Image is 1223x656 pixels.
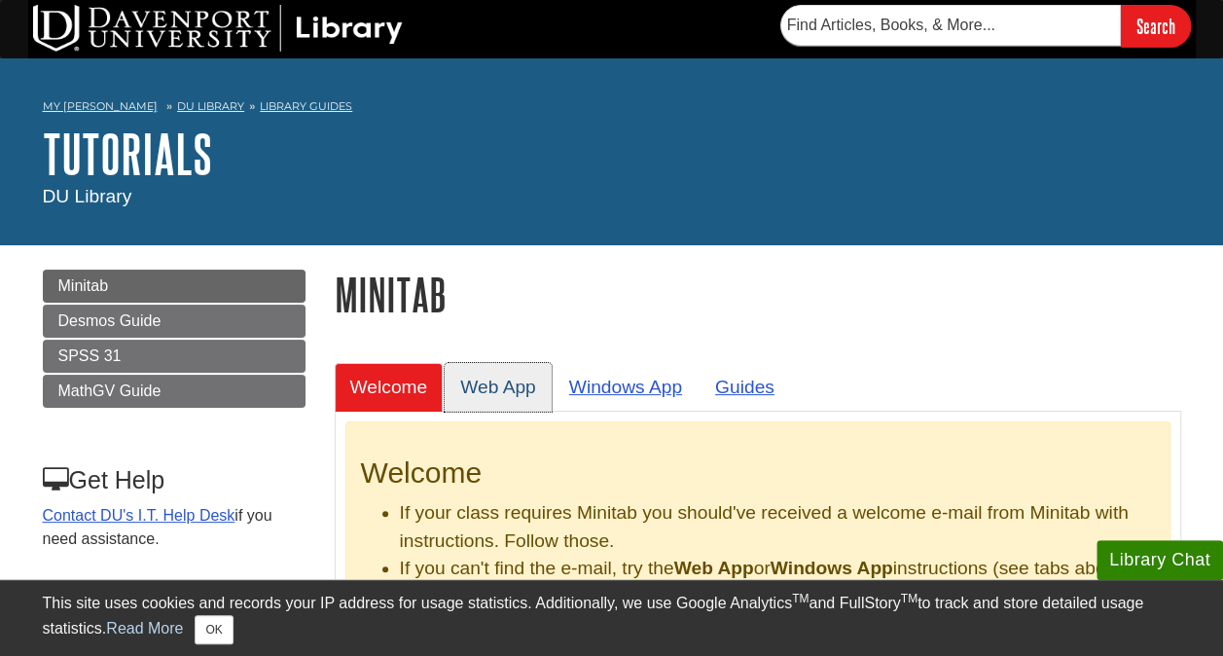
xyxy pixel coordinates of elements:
[780,5,1121,46] input: Find Articles, Books, & More...
[43,186,132,206] span: DU Library
[43,466,304,494] h3: Get Help
[43,507,235,524] a: Contact DU's I.T. Help Desk
[1121,5,1191,47] input: Search
[361,456,1155,490] h2: Welcome
[58,277,109,294] span: Minitab
[58,347,122,364] span: SPSS 31
[43,504,304,551] p: if you need assistance.
[771,558,893,578] b: Windows App
[780,5,1191,47] form: Searches DU Library's articles, books, and more
[901,592,917,605] sup: TM
[33,5,403,52] img: DU Library
[445,363,552,411] a: Web App
[43,375,306,408] a: MathGV Guide
[43,305,306,338] a: Desmos Guide
[700,363,790,411] a: Guides
[792,592,809,605] sup: TM
[106,620,183,637] a: Read More
[195,615,233,644] button: Close
[43,124,212,184] a: Tutorials
[58,383,162,399] span: MathGV Guide
[400,555,1155,583] li: If you can't find the e-mail, try the or instructions (see tabs above).
[43,340,306,373] a: SPSS 31
[58,312,162,329] span: Desmos Guide
[674,558,754,578] b: Web App
[1097,540,1223,580] button: Library Chat
[43,98,158,115] a: My [PERSON_NAME]
[177,99,244,113] a: DU Library
[335,270,1181,319] h1: Minitab
[43,270,306,303] a: Minitab
[43,592,1181,644] div: This site uses cookies and records your IP address for usage statistics. Additionally, we use Goo...
[335,363,444,411] a: Welcome
[43,93,1181,125] nav: breadcrumb
[554,363,698,411] a: Windows App
[260,99,352,113] a: Library Guides
[400,499,1155,556] li: If your class requires Minitab you should've received a welcome e-mail from Minitab with instruct...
